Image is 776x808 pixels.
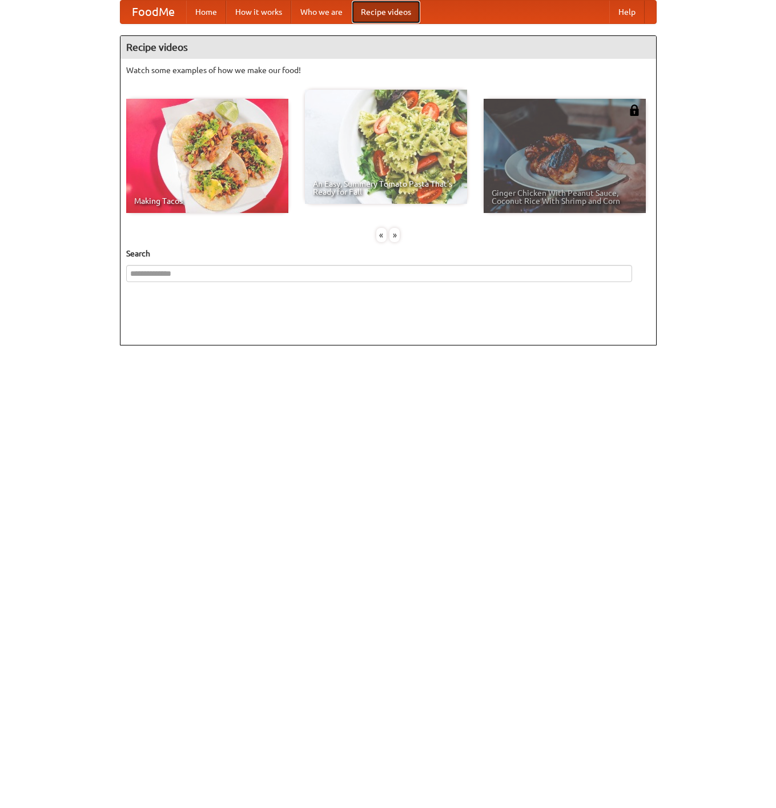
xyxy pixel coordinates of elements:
h5: Search [126,248,650,259]
a: Recipe videos [352,1,420,23]
img: 483408.png [629,104,640,116]
a: Making Tacos [126,99,288,213]
a: Home [186,1,226,23]
a: FoodMe [120,1,186,23]
a: An Easy, Summery Tomato Pasta That's Ready for Fall [305,90,467,204]
div: » [389,228,400,242]
a: Who we are [291,1,352,23]
span: Making Tacos [134,197,280,205]
div: « [376,228,387,242]
a: Help [609,1,645,23]
span: An Easy, Summery Tomato Pasta That's Ready for Fall [313,180,459,196]
a: How it works [226,1,291,23]
h4: Recipe videos [120,36,656,59]
p: Watch some examples of how we make our food! [126,65,650,76]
